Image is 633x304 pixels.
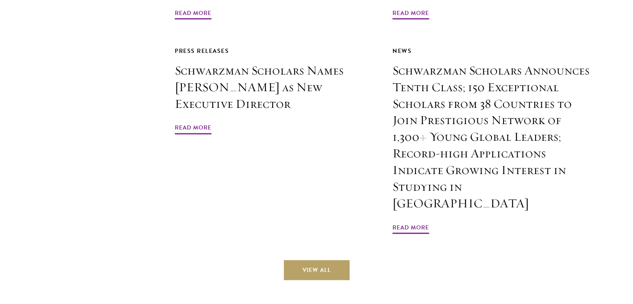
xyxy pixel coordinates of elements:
a: News Schwarzman Scholars Announces Tenth Class; 150 Exceptional Scholars from 38 Countries to Joi... [392,46,591,235]
a: View All [284,260,350,280]
span: Read More [392,8,429,21]
h3: Schwarzman Scholars Names [PERSON_NAME] as New Executive Director [175,62,374,112]
div: Press Releases [175,46,374,56]
div: News [392,46,591,56]
span: Read More [175,122,211,135]
h3: Schwarzman Scholars Announces Tenth Class; 150 Exceptional Scholars from 38 Countries to Join Pre... [392,62,591,212]
a: Press Releases Schwarzman Scholars Names [PERSON_NAME] as New Executive Director Read More [175,46,374,136]
span: Read More [175,8,211,21]
span: Read More [392,222,429,235]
